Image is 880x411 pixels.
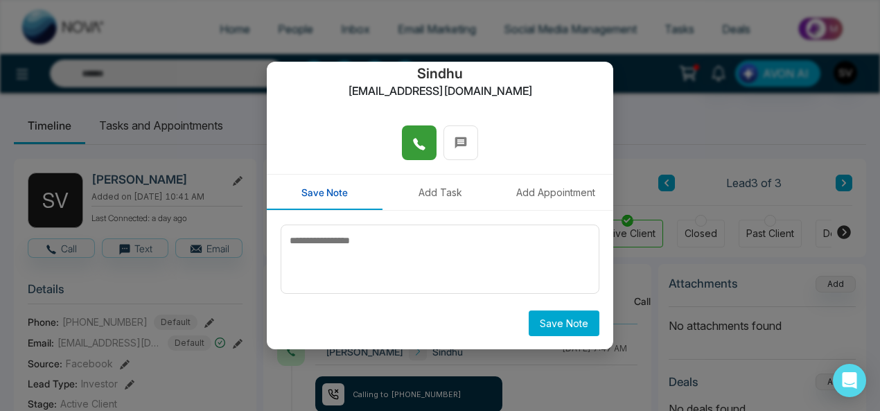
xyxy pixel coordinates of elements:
[498,175,613,210] button: Add Appointment
[267,175,382,210] button: Save Note
[417,65,463,82] h2: Sindhu
[833,364,866,397] div: Open Intercom Messenger
[529,311,599,336] button: Save Note
[348,85,533,98] h2: [EMAIL_ADDRESS][DOMAIN_NAME]
[382,175,498,210] button: Add Task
